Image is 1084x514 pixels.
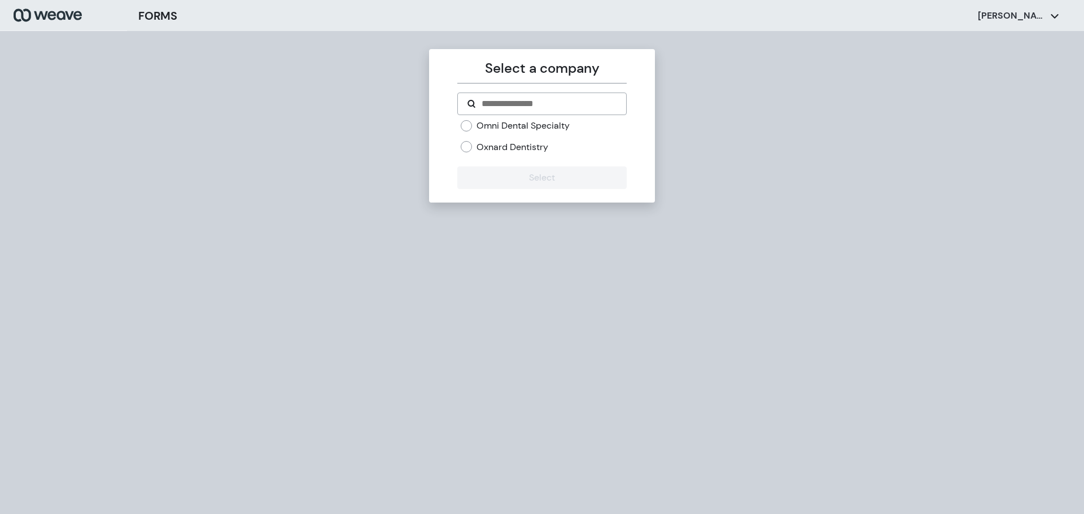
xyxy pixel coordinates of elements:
[138,7,177,24] h3: FORMS
[477,141,548,153] label: Oxnard Dentistry
[457,166,626,189] button: Select
[978,10,1046,22] p: [PERSON_NAME]
[480,97,617,111] input: Search
[477,120,570,132] label: Omni Dental Specialty
[457,58,626,78] p: Select a company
